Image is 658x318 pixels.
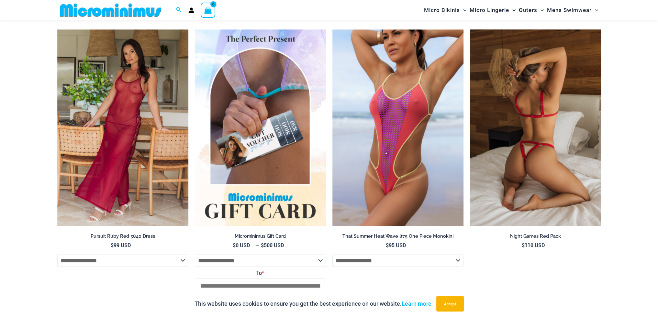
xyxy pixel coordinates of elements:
[386,242,389,248] span: $
[57,3,164,17] img: MM SHOP LOGO FLAT
[470,233,601,239] h2: Night Games Red Pack
[545,2,600,18] a: Mens SwimwearMenu ToggleMenu Toggle
[424,2,460,18] span: Micro Bikinis
[537,2,544,18] span: Menu Toggle
[188,7,194,13] a: Account icon link
[57,233,188,242] a: Pursuit Ruby Red 5840 Dress
[332,233,463,242] a: That Summer Heat Wave 875 One Piece Monokini
[522,242,545,248] bdi: 110 USD
[402,300,431,307] a: Learn more
[470,2,509,18] span: Micro Lingerie
[470,233,601,242] a: Night Games Red Pack
[195,30,326,226] img: Featured Gift Card
[261,242,264,248] span: $
[195,299,431,309] p: This website uses cookies to ensure you get the best experience on our website.
[509,2,516,18] span: Menu Toggle
[517,2,545,18] a: OutersMenu ToggleMenu Toggle
[470,30,601,226] img: Night Games Red 1133 Bralette 6133 Thong 06
[519,2,537,18] span: Outers
[261,242,284,248] bdi: 500 USD
[201,3,216,17] a: View Shopping Cart, empty
[332,233,463,239] h2: That Summer Heat Wave 875 One Piece Monokini
[195,233,326,242] a: Microminimus Gift Card
[57,30,188,226] a: Pursuit Ruby Red 5840 Dress 02Pursuit Ruby Red 5840 Dress 03Pursuit Ruby Red 5840 Dress 03
[522,242,525,248] span: $
[460,2,466,18] span: Menu Toggle
[436,296,464,312] button: Accept
[176,6,182,14] a: Search icon link
[422,2,468,18] a: Micro BikinisMenu ToggleMenu Toggle
[57,233,188,239] h2: Pursuit Ruby Red 5840 Dress
[195,233,326,239] h2: Microminimus Gift Card
[262,269,264,276] abbr: Required field
[468,2,517,18] a: Micro LingerieMenu ToggleMenu Toggle
[332,30,463,226] img: That Summer Heat Wave 875 One Piece Monokini 10
[386,242,406,248] bdi: 95 USD
[421,1,601,19] nav: Site Navigation
[233,242,250,248] bdi: 0 USD
[111,242,114,248] span: $
[233,242,236,248] span: $
[470,30,601,226] a: Night Games Red 1133 Bralette 6133 Thong 04Night Games Red 1133 Bralette 6133 Thong 06Night Games...
[111,242,131,248] bdi: 99 USD
[195,242,326,249] span: –
[57,30,188,226] img: Pursuit Ruby Red 5840 Dress 02
[592,2,598,18] span: Menu Toggle
[332,30,463,226] a: That Summer Heat Wave 875 One Piece Monokini 10That Summer Heat Wave 875 One Piece Monokini 12Tha...
[196,268,325,278] label: To
[547,2,592,18] span: Mens Swimwear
